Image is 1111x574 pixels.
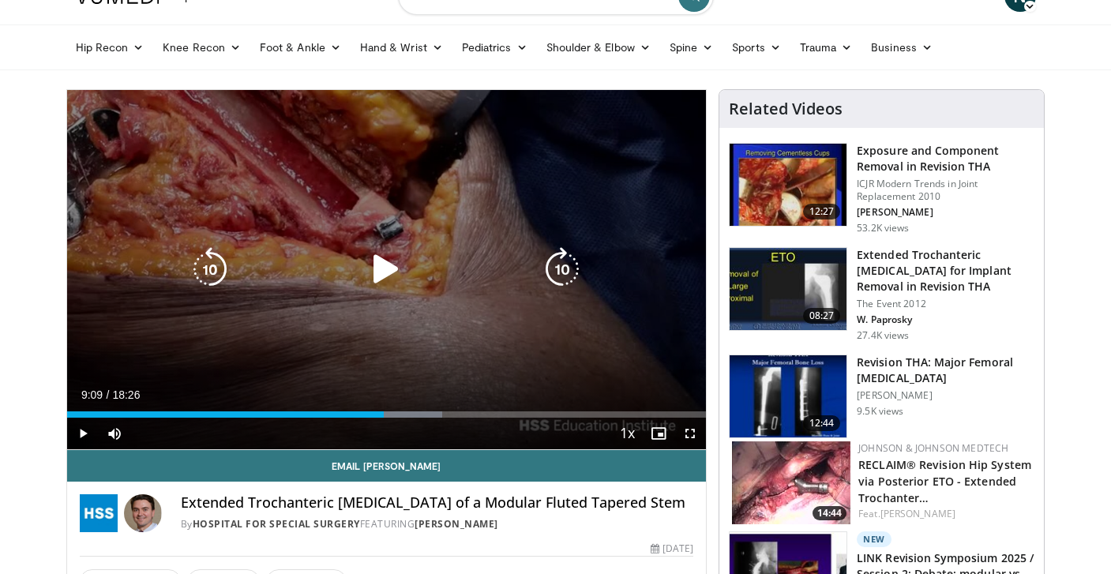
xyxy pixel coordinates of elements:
span: 9:09 [81,388,103,401]
span: 14:44 [813,506,846,520]
a: Johnson & Johnson MedTech [858,441,1008,455]
h3: Revision THA: Major Femoral [MEDICAL_DATA] [857,355,1034,386]
button: Enable picture-in-picture mode [643,418,674,449]
span: / [107,388,110,401]
a: Business [861,32,942,63]
span: 18:26 [112,388,140,401]
img: 297848_0003_1.png.150x105_q85_crop-smart_upscale.jpg [730,144,846,226]
a: Trauma [790,32,862,63]
button: Playback Rate [611,418,643,449]
a: 12:44 Revision THA: Major Femoral [MEDICAL_DATA] [PERSON_NAME] 9.5K views [729,355,1034,438]
a: Shoulder & Elbow [537,32,660,63]
p: The Event 2012 [857,298,1034,310]
img: 5SPjETdNCPS-ZANX4xMDoxOmtxOwKG7D.150x105_q85_crop-smart_upscale.jpg [730,248,846,330]
div: Feat. [858,507,1031,521]
a: RECLAIM® Revision Hip System via Posterior ETO - Extended Trochanter… [858,457,1031,505]
a: 08:27 Extended Trochanteric [MEDICAL_DATA] for Implant Removal in Revision THA The Event 2012 W. ... [729,247,1034,342]
span: 08:27 [803,308,841,324]
a: Sports [723,32,790,63]
a: Spine [660,32,723,63]
h3: Exposure and Component Removal in Revision THA [857,143,1034,174]
a: [PERSON_NAME] [415,517,498,531]
div: [DATE] [651,542,693,556]
a: Hand & Wrist [351,32,452,63]
p: [PERSON_NAME] [857,389,1034,402]
div: Progress Bar [67,411,707,418]
a: Email [PERSON_NAME] [67,450,707,482]
a: [PERSON_NAME] [880,507,955,520]
p: [PERSON_NAME] [857,206,1034,219]
a: Knee Recon [153,32,250,63]
img: 38436_0000_3.png.150x105_q85_crop-smart_upscale.jpg [730,355,846,437]
span: 12:27 [803,204,841,219]
a: 14:44 [732,441,850,524]
img: Avatar [124,494,162,532]
button: Play [67,418,99,449]
h3: Extended Trochanteric [MEDICAL_DATA] for Implant Removal in Revision THA [857,247,1034,295]
img: 88178fad-16e7-4286-8b0d-e0e977b615e6.150x105_q85_crop-smart_upscale.jpg [732,441,850,524]
a: Hospital for Special Surgery [193,517,360,531]
h4: Related Videos [729,99,843,118]
a: Foot & Ankle [250,32,351,63]
span: 12:44 [803,415,841,431]
button: Mute [99,418,130,449]
p: 53.2K views [857,222,909,234]
h4: Extended Trochanteric [MEDICAL_DATA] of a Modular Fluted Tapered Stem [181,494,694,512]
button: Fullscreen [674,418,706,449]
p: 27.4K views [857,329,909,342]
p: W. Paprosky [857,313,1034,326]
a: 12:27 Exposure and Component Removal in Revision THA ICJR Modern Trends in Joint Replacement 2010... [729,143,1034,234]
img: Hospital for Special Surgery [80,494,118,532]
div: By FEATURING [181,517,694,531]
p: ICJR Modern Trends in Joint Replacement 2010 [857,178,1034,203]
p: New [857,531,891,547]
a: Pediatrics [452,32,537,63]
a: Hip Recon [66,32,154,63]
p: 9.5K views [857,405,903,418]
video-js: Video Player [67,90,707,450]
